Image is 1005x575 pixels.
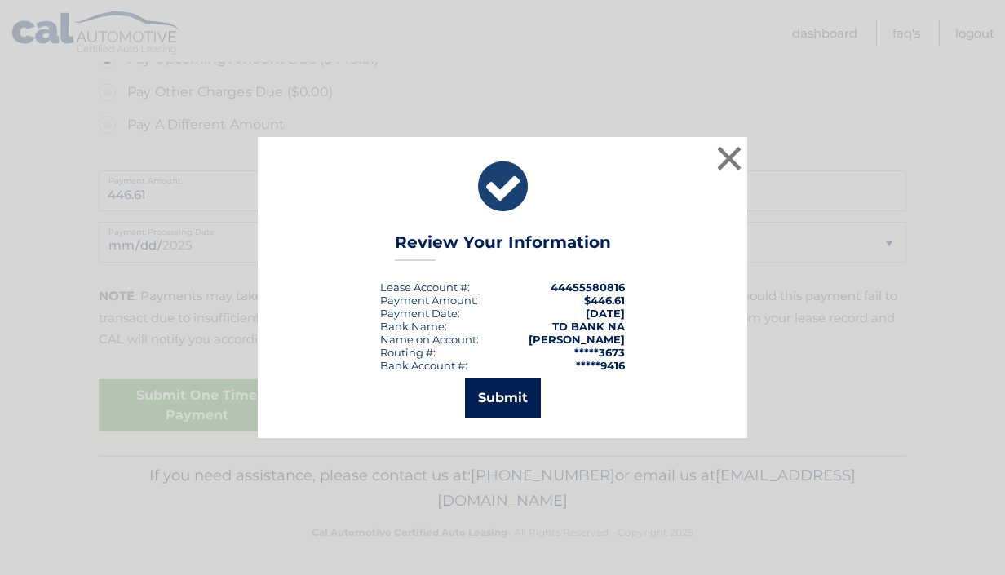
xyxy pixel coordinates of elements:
[380,333,479,346] div: Name on Account:
[380,281,470,294] div: Lease Account #:
[586,307,625,320] span: [DATE]
[380,307,458,320] span: Payment Date
[380,307,460,320] div: :
[713,142,746,175] button: ×
[552,320,625,333] strong: TD BANK NA
[380,359,467,372] div: Bank Account #:
[465,378,541,418] button: Submit
[395,232,611,261] h3: Review Your Information
[380,346,436,359] div: Routing #:
[551,281,625,294] strong: 44455580816
[584,294,625,307] span: $446.61
[380,320,447,333] div: Bank Name:
[380,294,478,307] div: Payment Amount:
[529,333,625,346] strong: [PERSON_NAME]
